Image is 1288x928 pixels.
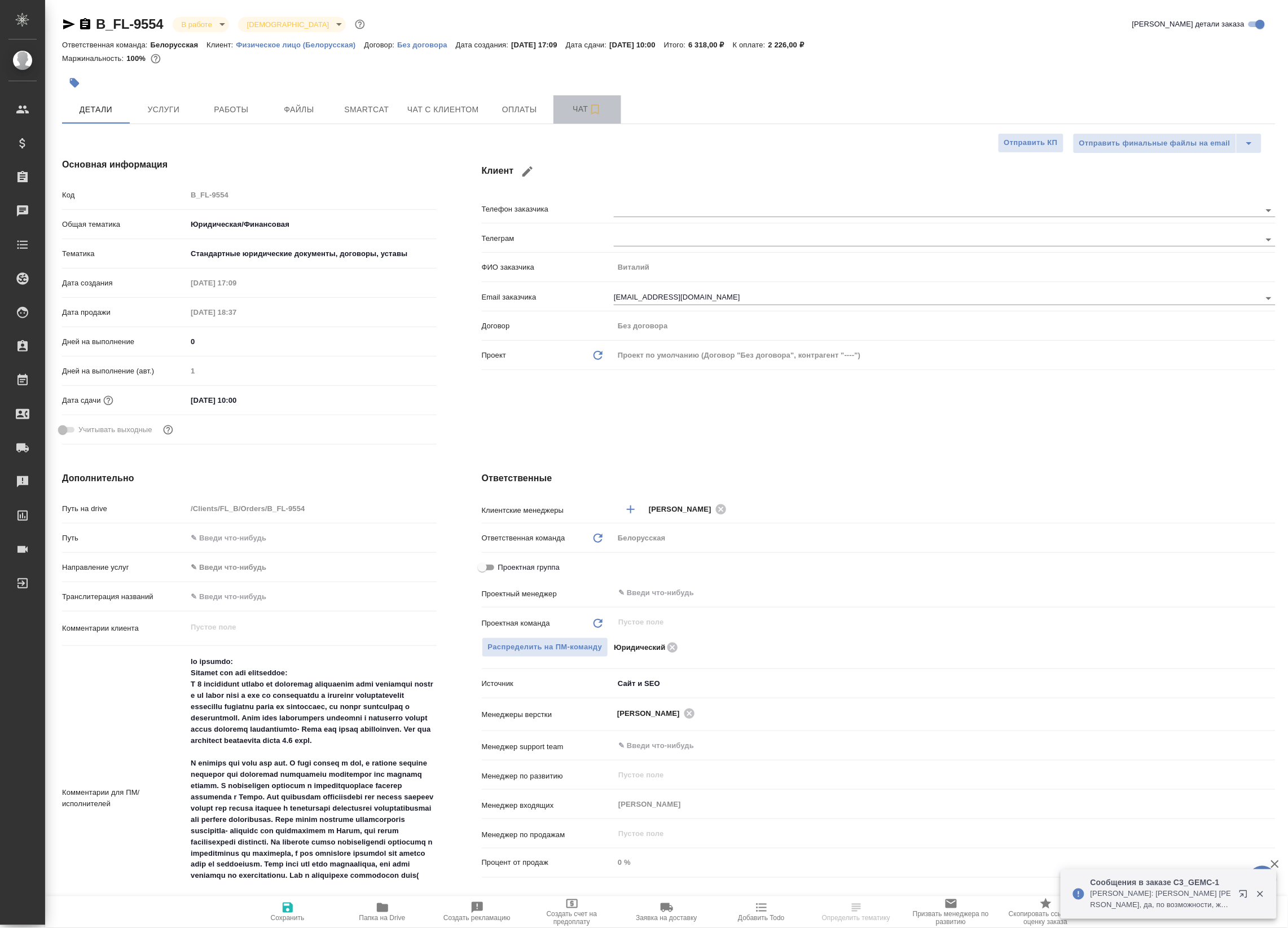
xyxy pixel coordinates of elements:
p: Проект [482,350,507,361]
span: Заявка на доставку [636,914,697,922]
button: Добавить менеджера [617,496,644,523]
span: Работы [204,103,258,117]
p: Комментарии клиента [62,623,187,634]
span: [PERSON_NAME] детали заказа [1132,19,1245,30]
p: [DATE] 17:09 [511,41,566,49]
p: Тематика [62,248,187,260]
span: Сохранить [271,914,305,922]
div: В работе [173,17,229,32]
p: Комментарии для ПМ/исполнителей [62,787,187,810]
p: Дата создания: [456,41,511,49]
h4: Ответственные [482,472,1276,485]
div: split button [1073,133,1262,153]
input: ✎ Введи что-нибудь [187,588,436,605]
input: Пустое поле [617,827,1249,841]
input: Пустое поле [614,318,1276,334]
button: Распределить на ПМ-команду [482,637,609,657]
p: Клиент: [206,41,236,49]
button: Open [1269,592,1272,594]
h4: Клиент [482,158,1276,185]
button: Закрыть [1249,889,1272,899]
span: Smartcat [340,103,394,117]
button: [DEMOGRAPHIC_DATA] [244,20,332,29]
button: Папка на Drive [335,896,430,928]
h4: Основная информация [62,158,437,171]
button: Скопировать ссылку [78,17,92,31]
p: 2 226,00 ₽ [768,41,813,49]
input: ✎ Введи что-нибудь [617,586,1234,600]
span: Детали [69,103,123,117]
button: Если добавить услуги и заполнить их объемом, то дата рассчитается автоматически [101,393,116,408]
button: Создать рекламацию [430,896,525,928]
span: Папка на Drive [359,914,406,922]
input: ✎ Введи что-нибудь [187,530,436,546]
p: Договор [482,320,614,332]
p: Дата продажи [62,307,187,318]
button: 0.00 RUB; [148,51,163,66]
p: 100% [126,54,148,63]
p: Физическое лицо (Белорусская) [236,41,364,49]
p: Путь на drive [62,503,187,514]
button: Скопировать ссылку на оценку заказа [999,896,1093,928]
button: 🙏 [1249,866,1277,894]
p: [PERSON_NAME]: [PERSON_NAME] [PERSON_NAME], да, по возможности, желательно сразу подключиться тех... [1091,889,1232,911]
p: Дата сдачи: [566,41,609,49]
p: Код [62,190,187,201]
div: Юридическая/Финансовая [187,215,436,234]
a: Без договора [397,39,456,49]
input: Пустое поле [187,187,436,203]
span: Услуги [137,103,191,117]
p: Проектная команда [482,618,550,629]
div: [PERSON_NAME] [649,502,730,516]
div: Сайт и SEO [614,674,1276,693]
button: Добавить тэг [62,71,87,95]
input: Пустое поле [617,768,1249,782]
p: Белорусская [151,41,207,49]
p: Менеджеры верстки [482,709,614,720]
div: [PERSON_NAME] [617,706,698,720]
span: [PERSON_NAME] [617,708,687,719]
p: Юридический [614,642,665,653]
span: Создать счет на предоплату [531,911,613,926]
p: Направление услуг [62,562,187,573]
button: Создать счет на предоплату [525,896,619,928]
span: Призвать менеджера по развитию [911,911,992,926]
p: К оплате: [733,41,768,49]
button: Open [1261,232,1277,248]
span: Скопировать ссылку на оценку заказа [1005,911,1087,926]
input: Пустое поле [187,500,436,517]
p: Процент от продаж [482,857,614,869]
input: ✎ Введи что-нибудь [187,392,285,408]
span: Проектная группа [498,562,560,573]
input: Пустое поле [187,304,285,320]
p: Путь [62,533,187,544]
p: Дата создания [62,278,187,289]
p: Менеджер по продажам [482,829,614,841]
p: Маржинальность: [62,54,126,63]
button: Определить тематику [809,896,904,928]
p: Менеджер входящих [482,800,614,811]
span: [PERSON_NAME] [649,504,718,515]
button: Open [1261,203,1277,218]
svg: Подписаться [588,103,602,116]
p: Телефон заказчика [482,204,614,215]
p: Транслитерация названий [62,591,187,602]
button: Доп статусы указывают на важность/срочность заказа [353,17,367,32]
button: Отправить финальные файлы на email [1073,133,1237,153]
button: Скопировать ссылку для ЯМессенджера [62,17,76,31]
div: Белорусская [614,529,1276,548]
span: Учитывать выходные [78,424,152,436]
button: Открыть в новой вкладке [1232,883,1259,910]
div: ✎ Введи что-нибудь [191,562,423,573]
span: Создать рекламацию [443,914,511,922]
div: ✎ Введи что-нибудь [187,558,436,577]
p: Источник [482,678,614,689]
p: Договор: [364,41,398,49]
button: Open [1269,745,1272,747]
p: [DATE] 10:00 [609,41,664,49]
button: Заявка на доставку [619,896,714,928]
span: Чат с клиентом [407,103,479,117]
span: Добавить Todo [738,914,784,922]
p: Дата сдачи [62,395,101,406]
button: Выбери, если сб и вс нужно считать рабочими днями для выполнения заказа. [161,423,175,437]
